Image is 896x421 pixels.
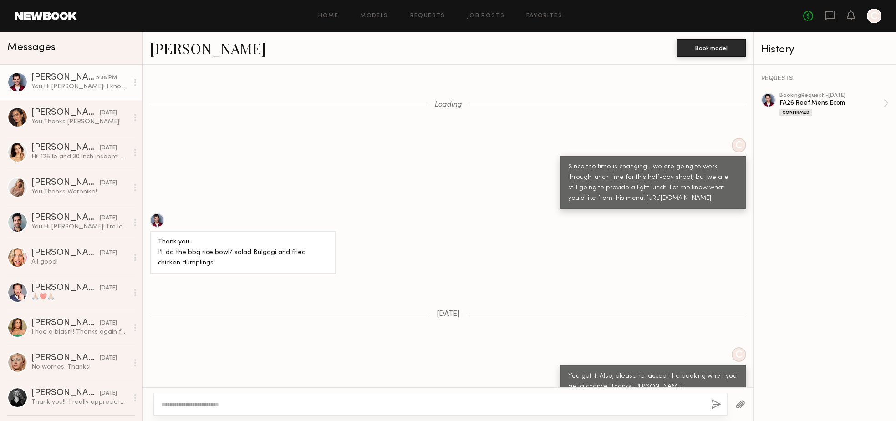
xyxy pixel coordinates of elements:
[31,108,100,117] div: [PERSON_NAME]
[867,9,881,23] a: C
[434,101,462,109] span: Loading
[360,13,388,19] a: Models
[761,45,889,55] div: History
[96,74,117,82] div: 5:38 PM
[7,42,56,53] span: Messages
[677,44,746,51] a: Book model
[31,389,100,398] div: [PERSON_NAME]
[779,93,883,99] div: booking Request • [DATE]
[100,284,117,293] div: [DATE]
[779,93,889,116] a: bookingRequest •[DATE]FA26 Reef Mens EcomConfirmed
[779,99,883,107] div: FA26 Reef Mens Ecom
[100,389,117,398] div: [DATE]
[31,258,128,266] div: All good!
[31,328,128,336] div: I had a blast!!! Thanks again for everything 🥰
[526,13,562,19] a: Favorites
[779,109,812,116] div: Confirmed
[31,152,128,161] div: Hi! 125 lb and 30 inch inseam! Thanks hope you’re well too🙂
[467,13,505,19] a: Job Posts
[31,293,128,301] div: 🙏🏼❤️🙏🏼
[150,38,266,58] a: [PERSON_NAME]
[31,398,128,406] div: Thank you!!! I really appreciate it and sounds good 💜 talk with you then, have a great spring xoxo
[410,13,445,19] a: Requests
[31,319,100,328] div: [PERSON_NAME]
[100,214,117,223] div: [DATE]
[31,284,100,293] div: [PERSON_NAME]
[31,82,128,91] div: You: Hi [PERSON_NAME]! I know we are scheduled from 9 am to 2 pm. I might have extra garments to ...
[158,237,328,269] div: Thank you. I’ll do the bbq rice bowl/ salad Bulgogi and fried chicken dumplings
[100,144,117,152] div: [DATE]
[31,363,128,371] div: No worries. Thanks!
[761,76,889,82] div: REQUESTS
[568,162,738,204] div: Since the time is changing... we are going to work through lunch time for this half-day shoot, bu...
[100,109,117,117] div: [DATE]
[31,73,96,82] div: [PERSON_NAME]
[31,354,100,363] div: [PERSON_NAME]
[31,143,100,152] div: [PERSON_NAME]
[100,179,117,188] div: [DATE]
[318,13,339,19] a: Home
[31,117,128,126] div: You: Thanks [PERSON_NAME]!
[100,249,117,258] div: [DATE]
[31,188,128,196] div: You: Thanks Weronika!
[437,310,460,318] span: [DATE]
[100,319,117,328] div: [DATE]
[31,223,128,231] div: You: Hi [PERSON_NAME]! I'm looking for an ecom [DEMOGRAPHIC_DATA] model. Do you have any examples...
[677,39,746,57] button: Book model
[100,354,117,363] div: [DATE]
[31,213,100,223] div: [PERSON_NAME]
[31,178,100,188] div: [PERSON_NAME]
[568,371,738,392] div: You got it. Also, please re-accept the booking when you get a chance. Thanks [PERSON_NAME]!
[31,249,100,258] div: [PERSON_NAME]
